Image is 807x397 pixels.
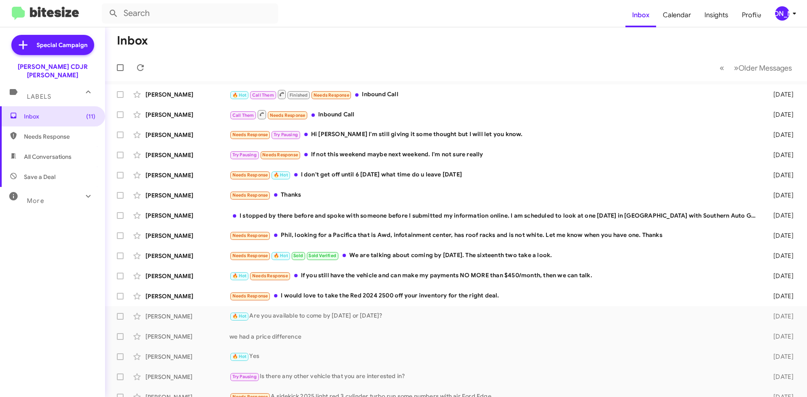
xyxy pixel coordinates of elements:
div: [PERSON_NAME] [145,171,229,179]
button: [PERSON_NAME] [768,6,798,21]
span: Labels [27,93,51,100]
a: Inbox [625,3,656,27]
a: Profile [735,3,768,27]
div: Phil, looking for a Pacifica that is Awd, infotainment center, has roof racks and is not white. L... [229,231,760,240]
div: we had a price difference [229,332,760,341]
nav: Page navigation example [715,59,797,76]
span: Inbox [24,112,95,121]
a: Calendar [656,3,698,27]
div: [DATE] [760,373,800,381]
div: Is there any other vehicle that you are interested in? [229,372,760,381]
div: [PERSON_NAME] [145,90,229,99]
span: Sold Verified [309,253,336,258]
input: Search [102,3,278,24]
span: More [27,197,44,205]
span: Try Pausing [232,374,257,379]
span: « [720,63,724,73]
span: Sold [293,253,303,258]
div: [DATE] [760,110,800,119]
span: Finished [290,92,308,98]
div: [DATE] [760,332,800,341]
span: Needs Response [270,113,306,118]
span: » [734,63,738,73]
div: Hi [PERSON_NAME] I'm still giving it some thought but I will let you know. [229,130,760,139]
div: [PERSON_NAME] [145,110,229,119]
span: 🔥 Hot [232,313,247,319]
button: Previous [715,59,729,76]
span: Special Campaign [37,41,87,49]
div: [PERSON_NAME] [145,352,229,361]
div: [DATE] [760,171,800,179]
span: 🔥 Hot [274,253,288,258]
div: [PERSON_NAME] [145,292,229,300]
div: [PERSON_NAME] [145,332,229,341]
div: [DATE] [760,252,800,260]
span: Call Them [232,113,254,118]
h1: Inbox [117,34,148,47]
span: 🔥 Hot [232,273,247,279]
a: Special Campaign [11,35,94,55]
div: Inbound Call [229,89,760,100]
span: Needs Response [252,273,288,279]
div: [PERSON_NAME] [145,131,229,139]
div: [DATE] [760,131,800,139]
span: Needs Response [314,92,349,98]
div: If you still have the vehicle and can make my payments NO MORE than $450/month, then we can talk. [229,271,760,281]
div: We are talking about coming by [DATE]. The sixteenth two take a look. [229,251,760,260]
div: Are you available to come by [DATE] or [DATE]? [229,311,760,321]
div: [PERSON_NAME] [145,231,229,240]
span: Needs Response [232,253,268,258]
div: [DATE] [760,312,800,321]
span: Needs Response [232,132,268,137]
div: [DATE] [760,151,800,159]
div: [DATE] [760,211,800,220]
span: Needs Response [232,233,268,238]
div: [PERSON_NAME] [145,272,229,280]
span: Call Them [252,92,274,98]
div: Inbound Call [229,109,760,120]
span: Needs Response [232,172,268,178]
div: Thanks [229,190,760,200]
div: If not this weekend maybe next weekend. I'm not sure really [229,150,760,160]
div: [PERSON_NAME] [145,151,229,159]
div: I stopped by there before and spoke with someone before I submitted my information online. I am s... [229,211,760,220]
span: Try Pausing [274,132,298,137]
div: [DATE] [760,352,800,361]
span: Needs Response [232,192,268,198]
div: I would love to take the Red 2024 2500 off your inventory for the right deal. [229,291,760,301]
span: 🔥 Hot [274,172,288,178]
div: [DATE] [760,272,800,280]
span: Try Pausing [232,152,257,158]
div: [PERSON_NAME] [145,211,229,220]
a: Insights [698,3,735,27]
span: 🔥 Hot [232,354,247,359]
button: Next [729,59,797,76]
div: [PERSON_NAME] [775,6,789,21]
span: Needs Response [24,132,95,141]
span: Needs Response [262,152,298,158]
div: [DATE] [760,90,800,99]
div: Yes [229,352,760,361]
div: [PERSON_NAME] [145,373,229,381]
span: Save a Deal [24,173,55,181]
span: Needs Response [232,293,268,299]
span: (11) [86,112,95,121]
div: [DATE] [760,292,800,300]
div: I don't get off until 6 [DATE] what time do u leave [DATE] [229,170,760,180]
div: [PERSON_NAME] [145,191,229,200]
span: Older Messages [738,63,792,73]
div: [DATE] [760,231,800,240]
div: [PERSON_NAME] [145,252,229,260]
span: 🔥 Hot [232,92,247,98]
div: [PERSON_NAME] [145,312,229,321]
div: [DATE] [760,191,800,200]
span: All Conversations [24,152,71,161]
